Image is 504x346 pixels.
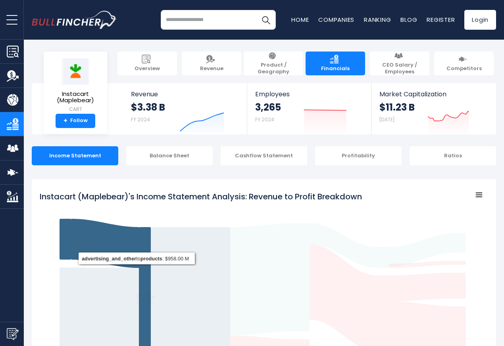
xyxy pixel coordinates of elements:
a: Home [291,15,309,24]
text: Net profit $457.00 M [445,238,466,248]
a: Instacart (Maplebear) CART [50,58,101,114]
div: Cashflow Statement [221,146,307,165]
tspan: Instacart (Maplebear)'s Income Statement Analysis: Revenue to Profit Breakdown [40,191,362,202]
span: Revenue [200,65,223,72]
a: Employees 3,265 FY 2024 [247,83,371,134]
strong: 3,265 [255,101,281,113]
span: Financials [321,65,350,72]
small: [DATE] [379,116,394,123]
small: FY 2024 [131,116,150,123]
div: Income Statement [32,146,118,165]
text: Products $3.38 B [135,294,155,304]
a: +Follow [56,114,95,128]
span: Overview [135,65,160,72]
span: CEO Salary / Employees [374,62,425,75]
a: Revenue $3.38 B FY 2024 [123,83,247,134]
div: Ratios [410,146,496,165]
text: Tax $95.00 M [448,258,466,268]
a: Register [427,15,455,24]
div: Balance Sheet [126,146,213,165]
strong: $3.38 B [131,101,165,113]
small: FY 2024 [255,116,274,123]
text: Advertising And Other $958.00 M [62,234,109,245]
div: Profitability [315,146,402,165]
span: Revenue [131,90,239,98]
text: SG&A $1.17 B [450,327,466,337]
a: Blog [400,15,417,24]
a: CEO Salary / Employees [370,52,429,75]
a: Companies [318,15,354,24]
text: Operating expenses $1.78 B [362,308,404,319]
a: Competitors [434,52,494,75]
a: Overview [117,52,177,75]
button: Search [256,10,276,30]
text: Gross profit $2.54 B [291,272,316,283]
span: Market Capitalization [379,90,487,98]
strong: $11.23 B [379,101,415,113]
small: CART [50,106,101,113]
a: Market Capitalization $11.23 B [DATE] [371,83,495,134]
a: Login [464,10,496,30]
a: Product / Geography [244,52,303,75]
a: Ranking [364,15,391,24]
text: Revenue $3.38 B [215,294,234,304]
span: Competitors [446,65,482,72]
span: Product / Geography [248,62,299,75]
text: Operating profit $489.00 M [366,252,400,263]
a: Go to homepage [32,11,117,29]
text: R&D $604.00 M [445,281,466,291]
a: Financials [306,52,365,75]
strong: + [63,117,67,124]
a: Revenue [182,52,241,75]
img: bullfincher logo [32,11,117,29]
span: Instacart (Maplebear) [50,91,101,104]
text: Transaction $2.42 B [62,314,87,325]
span: Employees [255,90,363,98]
